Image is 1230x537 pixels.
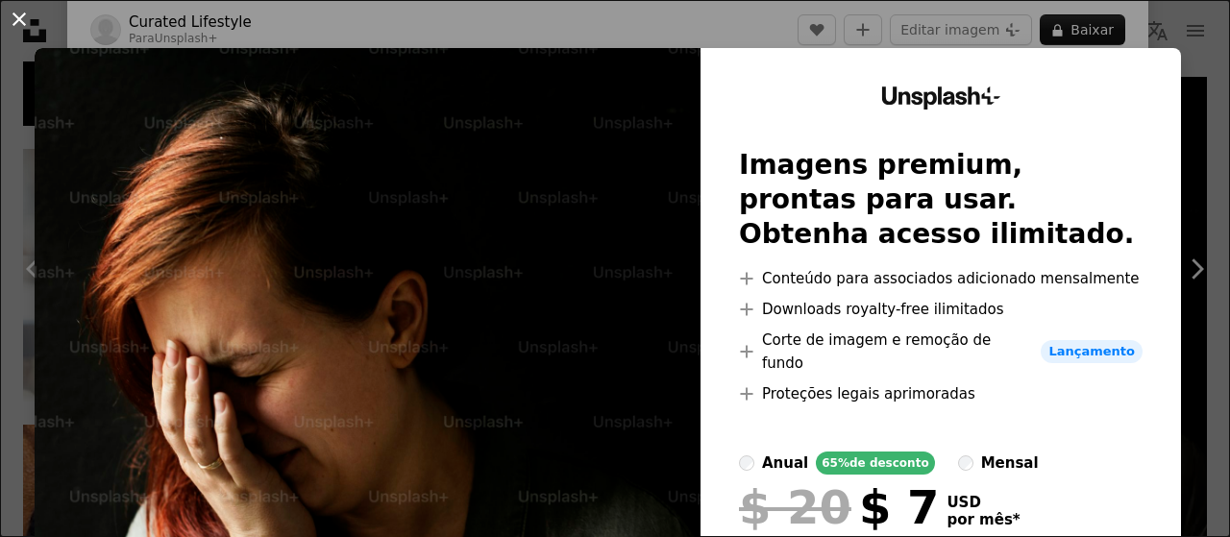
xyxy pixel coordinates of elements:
[739,455,754,471] input: anual65%de desconto
[739,482,939,532] div: $ 7
[947,511,1020,528] span: por mês *
[739,267,1143,290] li: Conteúdo para associados adicionado mensalmente
[958,455,973,471] input: mensal
[739,482,851,532] span: $ 20
[1041,340,1143,363] span: Lançamento
[981,452,1039,475] div: mensal
[947,494,1020,511] span: USD
[739,148,1143,252] h2: Imagens premium, prontas para usar. Obtenha acesso ilimitado.
[816,452,934,475] div: 65% de desconto
[739,329,1143,375] li: Corte de imagem e remoção de fundo
[739,382,1143,405] li: Proteções legais aprimoradas
[739,298,1143,321] li: Downloads royalty-free ilimitados
[762,452,808,475] div: anual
